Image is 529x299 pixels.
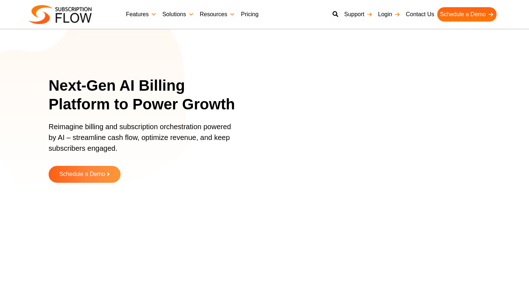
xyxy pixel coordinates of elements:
a: Support [341,7,375,22]
a: Schedule a Demo [437,7,497,22]
a: Features [123,7,159,22]
a: Login [375,7,403,22]
img: Subscriptionflow [29,5,92,24]
span: Schedule a Demo [59,171,105,177]
a: Pricing [238,7,261,22]
a: Solutions [159,7,197,22]
a: Schedule a Demo [49,166,121,183]
p: Reimagine billing and subscription orchestration powered by AI – streamline cash flow, optimize r... [49,121,236,161]
h1: Next-Gen AI Billing Platform to Power Growth [49,76,245,114]
a: Contact Us [403,7,437,22]
a: Resources [197,7,238,22]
